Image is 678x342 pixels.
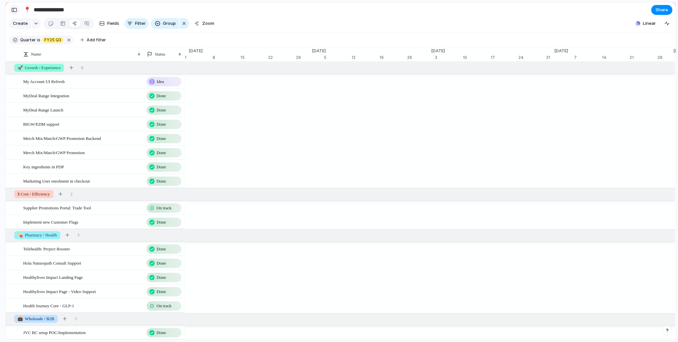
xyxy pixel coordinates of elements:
[574,55,602,61] div: 7
[107,20,119,27] span: Fields
[23,163,64,170] span: Key ingredients in PDP
[20,37,36,43] span: Quarter
[23,218,78,226] span: Implement new Customer Flags
[23,259,81,267] span: Hola Naturopath Consult Support
[157,288,166,295] span: Done
[24,5,31,14] div: 📍
[151,18,179,29] button: Group
[157,78,164,85] span: Idea
[41,36,65,44] button: FY25 Q3
[97,18,122,29] button: Fields
[157,246,166,252] span: Done
[23,92,69,99] span: MyDeal Range Integration
[18,65,23,70] span: 🚀
[23,134,101,142] span: Merch Mix/Match/GWP Promotion Backend
[23,273,83,281] span: Healthylives Impact Landing Page
[651,5,672,15] button: Share
[308,48,330,54] span: [DATE]
[18,316,54,322] span: Wholesale / B2B
[87,37,106,43] span: Add filter
[435,55,463,61] div: 3
[657,55,669,61] div: 28
[157,329,166,336] span: Done
[157,107,166,113] span: Done
[71,191,73,197] span: 2
[23,177,90,185] span: Marketing User enrolment in checkout
[518,55,546,61] div: 24
[633,19,658,28] button: Linear
[9,18,31,29] button: Create
[23,106,63,113] span: MyDeal Range Launch
[23,149,85,156] span: Merch Mix/Match/GWP Promotion
[630,55,657,61] div: 21
[643,20,656,27] span: Linear
[157,205,171,211] span: On track
[18,232,57,238] span: Pharmacy / Health
[157,274,166,281] span: Done
[352,55,379,61] div: 12
[655,7,668,13] span: Share
[268,55,296,61] div: 22
[550,48,572,54] span: [DATE]
[77,232,80,238] span: 5
[23,328,86,336] span: JVC BC setup POC/Implementation
[22,5,32,15] button: 📍
[37,37,40,43] span: is
[135,20,146,27] span: Filter
[124,18,148,29] button: Filter
[23,245,70,252] span: Telehealth: Project Rooster
[157,121,166,128] span: Done
[157,93,166,99] span: Done
[213,55,240,61] div: 8
[23,302,74,309] span: Health Journey Core - GLP-1
[602,55,630,61] div: 14
[75,316,77,322] span: 5
[185,55,213,61] div: 1
[157,260,166,267] span: Done
[18,191,50,197] span: $ Cost / Efficiency
[157,303,171,309] span: On track
[36,36,42,44] button: is
[324,55,352,61] div: 5
[463,55,491,61] div: 10
[163,20,176,27] span: Group
[192,18,217,29] button: Zoom
[546,55,550,61] div: 31
[240,55,268,61] div: 15
[157,219,166,226] span: Done
[491,55,518,61] div: 17
[157,178,166,185] span: Done
[23,77,65,85] span: My Account UI Refresh
[18,316,23,321] span: 💼
[44,37,61,43] span: FY25 Q3
[202,20,214,27] span: Zoom
[427,48,449,54] span: [DATE]
[157,135,166,142] span: Done
[407,55,427,61] div: 26
[76,35,110,45] button: Add filter
[157,150,166,156] span: Done
[379,55,407,61] div: 19
[18,64,61,71] span: Growth / Experience
[296,55,308,61] div: 29
[157,164,166,170] span: Done
[185,48,207,54] span: [DATE]
[23,204,91,211] span: Supplier Promotions Portal: Trade Tool
[81,64,83,71] span: 8
[13,20,28,27] span: Create
[23,120,59,128] span: BIGW/EDM support
[23,287,96,295] span: Healthylives Impact Page - Video Support
[18,233,23,237] span: 💊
